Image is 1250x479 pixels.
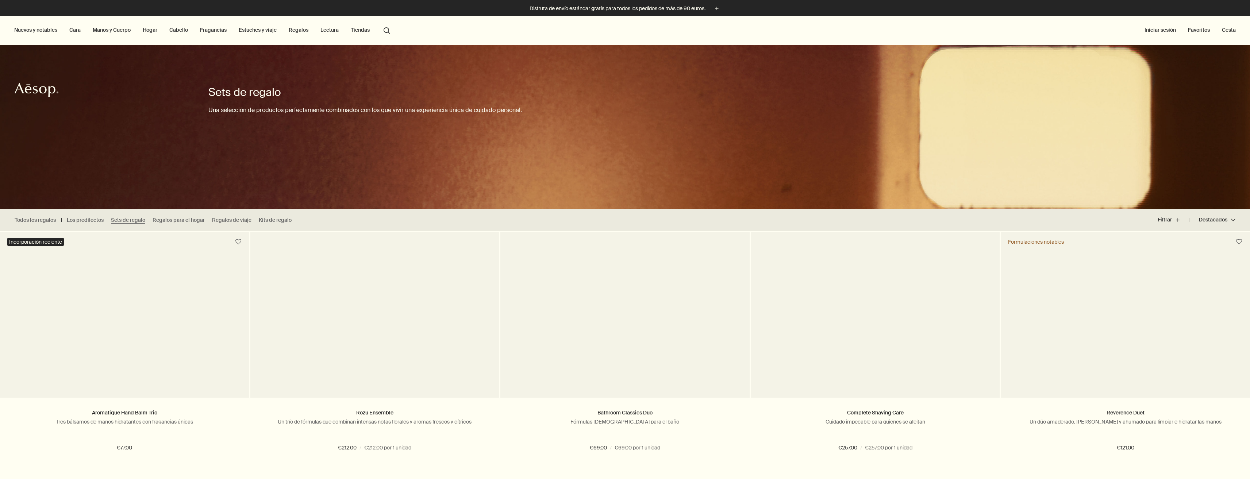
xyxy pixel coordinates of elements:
[338,444,357,452] span: €212.00
[259,217,292,224] a: Kits de regalo
[762,418,989,425] p: Cuidado impecable para quienes se afeitan
[860,444,862,452] span: /
[610,444,612,452] span: /
[15,217,56,224] a: Todos los regalos
[847,409,904,416] a: Complete Shaving Care
[319,25,340,35] a: Lectura
[232,235,245,248] button: Guardar en favoritos
[1186,25,1211,35] a: Favoritos
[212,217,251,224] a: Regalos de viaje
[511,418,739,425] p: Fórmulas [DEMOGRAPHIC_DATA] para el baño
[111,217,145,224] a: Sets de regalo
[199,25,228,35] a: Fragancias
[865,444,912,452] span: €257.00 por 1 unidad
[153,217,205,224] a: Regalos para el hogar
[13,25,59,35] button: Nuevos y notables
[1220,25,1237,35] button: Cesta
[1008,239,1064,245] div: Formulaciones notables
[838,444,857,452] span: €257.00
[530,5,705,12] p: Disfruta de envío estándar gratis para todos los pedidos de más de 90 euros.
[1012,418,1239,425] p: Un dúo amaderado, [PERSON_NAME] y ahumado para limpiar e hidratar las manos
[1189,211,1235,229] button: Destacados
[13,81,60,101] a: Aesop
[117,444,132,452] span: €77.00
[15,83,58,97] svg: Aesop
[168,25,189,35] a: Cabello
[67,217,104,224] a: Los predilectos
[68,25,82,35] a: Cara
[380,23,393,37] button: Abrir la búsqueda
[13,16,393,45] nav: primary
[1143,16,1237,45] nav: supplementary
[530,4,721,13] button: Disfruta de envío estándar gratis para todos los pedidos de más de 90 euros.
[1158,211,1189,229] button: Filtrar
[356,409,393,416] a: Rōzu Ensemble
[1232,235,1246,248] button: Guardar en favoritos
[1143,25,1177,35] button: Iniciar sesión
[208,105,522,115] p: Una selección de productos perfectamente combinados con los que vivir una experiencia única de cu...
[261,418,489,425] p: Un trío de fórmulas que combinan intensas notas florales y aromas frescos y cítricos
[590,444,607,452] span: €69.00
[597,409,653,416] a: Bathroom Classics Duo
[1117,444,1134,452] span: €121.00
[287,25,310,35] a: Regalos
[359,444,361,452] span: /
[364,444,411,452] span: €212.00 por 1 unidad
[615,444,660,452] span: €69.00 por 1 unidad
[92,409,157,416] a: Aromatique Hand Balm Trio
[11,418,238,425] p: Tres bálsamos de manos hidratantes con fragancias únicas
[141,25,159,35] a: Hogar
[1107,409,1145,416] a: Reverence Duet
[91,25,132,35] a: Manos y Cuerpo
[208,85,522,100] h1: Sets de regalo
[7,238,64,246] div: Incorporación reciente
[237,25,278,35] a: Estuches y viaje
[349,25,371,35] button: Tiendas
